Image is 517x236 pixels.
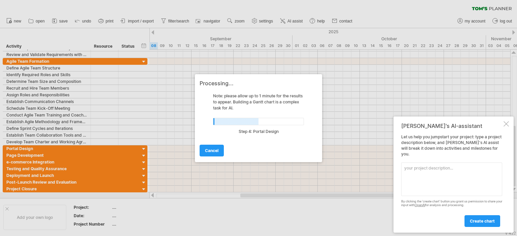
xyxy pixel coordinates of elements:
[401,200,502,207] div: By clicking the 'create chart' button you grant us permission to share your input with for analys...
[200,93,317,111] div: Note: please allow up to 1 minute for the results to appear. Building a Gantt chart is a complex ...
[213,129,304,139] div: Step 4: Portal Design
[401,123,502,129] div: [PERSON_NAME]'s AI-assistant
[415,203,425,207] a: OpenAI
[200,80,317,86] div: Processing...
[470,219,495,224] span: create chart
[464,215,500,227] a: create chart
[401,134,502,227] div: Let us help you jumpstart your project: type a project description below, and [PERSON_NAME]'s AI ...
[200,145,224,156] a: cancel
[205,148,218,153] span: cancel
